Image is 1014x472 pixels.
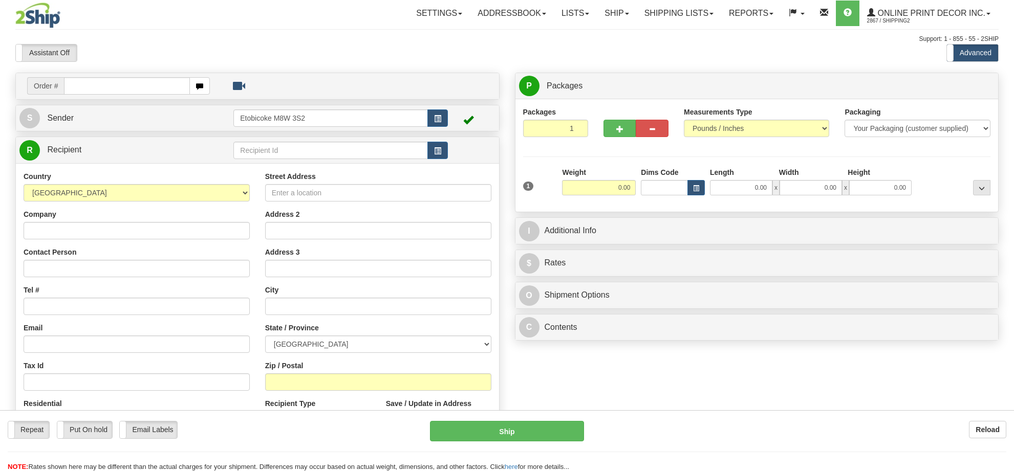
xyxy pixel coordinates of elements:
[519,317,540,338] span: C
[265,209,300,219] label: Address 2
[848,167,870,177] label: Height
[430,421,584,441] button: Ship
[779,167,799,177] label: Width
[684,107,752,117] label: Measurements Type
[519,76,995,97] a: P Packages
[19,140,40,161] span: R
[265,171,316,182] label: Street Address
[24,361,44,371] label: Tax Id
[19,140,210,161] a: R Recipient
[233,142,427,159] input: Recipient Id
[27,77,64,95] span: Order #
[120,421,177,438] label: Email Labels
[16,44,77,61] label: Assistant Off
[24,323,42,333] label: Email
[990,184,1013,288] iframe: chat widget
[24,171,51,182] label: Country
[554,1,597,26] a: Lists
[519,253,995,274] a: $Rates
[969,421,1006,438] button: Reload
[519,285,995,306] a: OShipment Options
[523,107,556,117] label: Packages
[265,323,319,333] label: State / Province
[976,425,1000,434] b: Reload
[519,253,540,274] span: $
[19,108,233,129] a: S Sender
[519,76,540,96] span: P
[15,3,60,28] img: logo2867.jpg
[519,317,995,338] a: CContents
[386,398,491,419] label: Save / Update in Address Book
[233,109,427,127] input: Sender Id
[24,247,76,257] label: Contact Person
[505,463,518,470] a: here
[47,114,74,122] span: Sender
[519,220,995,241] a: IAdditional Info
[875,9,985,17] span: Online Print Decor Inc.
[641,167,678,177] label: Dims Code
[973,180,990,195] div: ...
[845,107,880,117] label: Packaging
[24,285,39,295] label: Tel #
[470,1,554,26] a: Addressbook
[721,1,781,26] a: Reports
[57,421,112,438] label: Put On hold
[562,167,586,177] label: Weight
[710,167,734,177] label: Length
[519,221,540,241] span: I
[24,398,62,409] label: Residential
[637,1,721,26] a: Shipping lists
[265,398,316,409] label: Recipient Type
[772,180,780,195] span: x
[15,35,999,43] div: Support: 1 - 855 - 55 - 2SHIP
[265,184,491,201] input: Enter a location
[8,463,28,470] span: NOTE:
[265,247,300,257] label: Address 3
[8,421,49,438] label: Repeat
[859,1,998,26] a: Online Print Decor Inc. 2867 / Shipping2
[47,145,81,154] span: Recipient
[547,81,582,90] span: Packages
[265,361,304,371] label: Zip / Postal
[519,285,540,306] span: O
[24,209,56,219] label: Company
[597,1,636,26] a: Ship
[867,16,944,26] span: 2867 / Shipping2
[523,182,534,191] span: 1
[408,1,470,26] a: Settings
[947,44,998,61] label: Advanced
[842,180,849,195] span: x
[19,108,40,128] span: S
[265,285,278,295] label: City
